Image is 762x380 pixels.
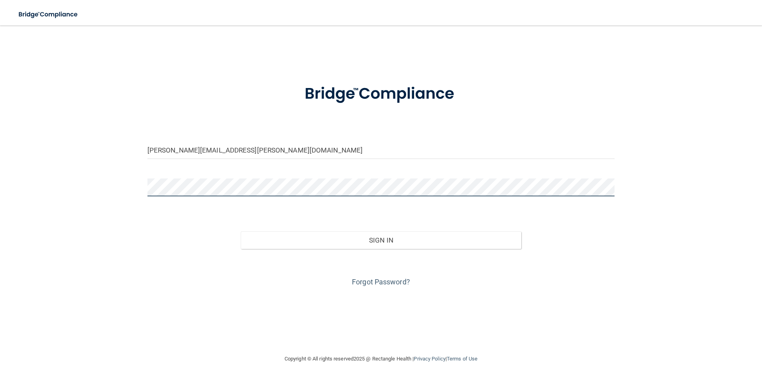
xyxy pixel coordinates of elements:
a: Forgot Password? [352,278,410,286]
a: Privacy Policy [414,356,445,362]
a: Terms of Use [447,356,477,362]
img: bridge_compliance_login_screen.278c3ca4.svg [288,73,474,115]
img: bridge_compliance_login_screen.278c3ca4.svg [12,6,85,23]
div: Copyright © All rights reserved 2025 @ Rectangle Health | | [236,346,526,372]
input: Email [147,141,615,159]
button: Sign In [241,231,521,249]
